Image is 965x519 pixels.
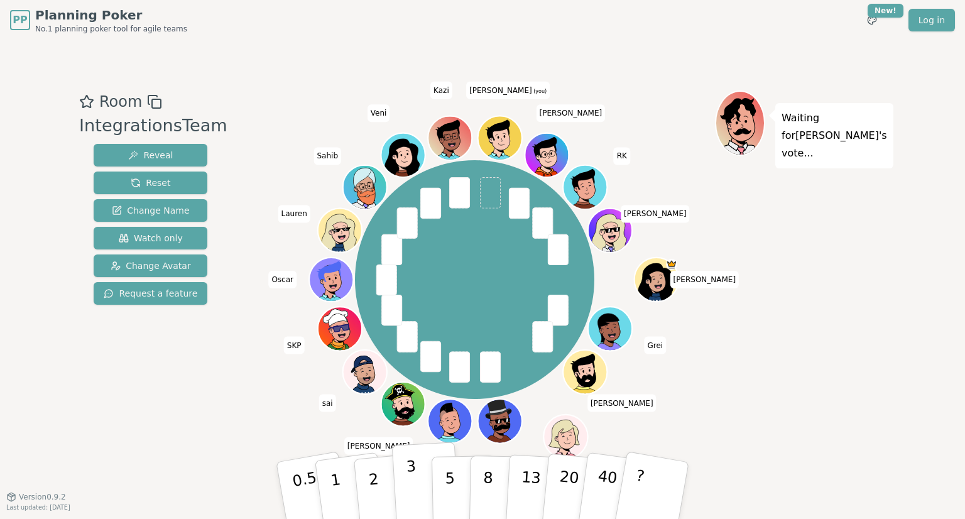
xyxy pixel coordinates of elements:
[278,205,310,222] span: Click to change your name
[430,82,452,99] span: Click to change your name
[621,205,690,222] span: Click to change your name
[35,6,187,24] span: Planning Poker
[79,90,94,113] button: Add as favourite
[666,259,677,270] span: Kate is the host
[94,227,207,249] button: Watch only
[79,113,227,139] div: IntegrationsTeam
[104,287,197,300] span: Request a feature
[344,437,413,455] span: Click to change your name
[35,24,187,34] span: No.1 planning poker tool for agile teams
[368,104,390,122] span: Click to change your name
[119,232,183,244] span: Watch only
[94,282,207,305] button: Request a feature
[268,271,297,288] span: Click to change your name
[670,271,739,288] span: Click to change your name
[6,504,70,511] span: Last updated: [DATE]
[587,395,657,412] span: Click to change your name
[6,492,66,502] button: Version0.9.2
[319,395,336,412] span: Click to change your name
[645,337,667,354] span: Click to change your name
[128,149,173,161] span: Reveal
[112,204,189,217] span: Change Name
[13,13,27,28] span: PP
[10,6,187,34] a: PPPlanning PokerNo.1 planning poker tool for agile teams
[466,82,550,99] span: Click to change your name
[131,177,170,189] span: Reset
[908,9,955,31] a: Log in
[868,4,903,18] div: New!
[94,254,207,277] button: Change Avatar
[479,117,520,159] button: Click to change your avatar
[19,492,66,502] span: Version 0.9.2
[94,172,207,194] button: Reset
[313,147,341,165] span: Click to change your name
[284,337,305,354] span: Click to change your name
[782,109,887,162] p: Waiting for [PERSON_NAME] 's vote...
[532,89,547,94] span: (you)
[94,199,207,222] button: Change Name
[614,147,630,165] span: Click to change your name
[861,9,883,31] button: New!
[537,104,606,122] span: Click to change your name
[94,144,207,167] button: Reveal
[99,90,142,113] span: Room
[111,259,191,272] span: Change Avatar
